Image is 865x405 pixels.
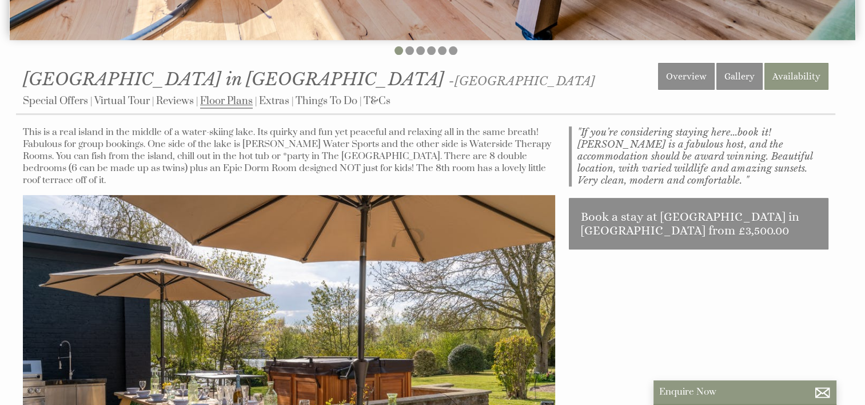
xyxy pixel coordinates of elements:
[23,69,449,90] a: [GEOGRAPHIC_DATA] in [GEOGRAPHIC_DATA]
[296,94,357,108] a: Things To Do
[94,94,150,108] a: Virtual Tour
[156,94,194,108] a: Reviews
[659,386,831,398] p: Enquire Now
[455,74,595,89] a: [GEOGRAPHIC_DATA]
[764,63,828,90] a: Availability
[259,94,289,108] a: Extras
[200,94,253,109] a: Floor Plans
[569,126,828,186] blockquote: "If you’re considering staying here...book it! [PERSON_NAME] is a fabulous host, and the accommod...
[364,94,390,108] a: T&Cs
[23,94,88,108] a: Special Offers
[716,63,763,90] a: Gallery
[569,198,828,249] a: Book a stay at [GEOGRAPHIC_DATA] in [GEOGRAPHIC_DATA] from £3,500.00
[658,63,715,90] a: Overview
[23,69,444,90] span: [GEOGRAPHIC_DATA] in [GEOGRAPHIC_DATA]
[449,74,595,89] span: -
[23,126,555,186] p: This is a real island in the middle of a water-skiing lake. Its quirky and fun yet peaceful and r...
